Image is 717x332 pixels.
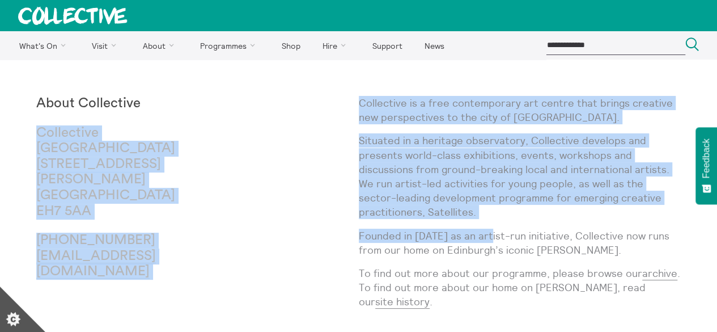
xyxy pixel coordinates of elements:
[190,31,270,60] a: Programmes
[36,249,156,279] a: [EMAIL_ADDRESS][DOMAIN_NAME]
[701,138,711,178] span: Feedback
[82,31,131,60] a: Visit
[133,31,188,60] a: About
[9,31,80,60] a: What's On
[36,125,197,220] p: Collective [GEOGRAPHIC_DATA] [STREET_ADDRESS][PERSON_NAME] [GEOGRAPHIC_DATA] EH7 5AA
[359,229,681,257] p: Founded in [DATE] as an artist-run initiative, Collective now runs from our home on Edinburgh’s i...
[695,127,717,204] button: Feedback - Show survey
[375,295,430,309] a: site history
[36,96,141,110] strong: About Collective
[271,31,310,60] a: Shop
[414,31,454,60] a: News
[36,233,197,280] p: [PHONE_NUMBER]
[362,31,412,60] a: Support
[359,96,681,124] p: Collective is a free contemporary art centre that brings creative new perspectives to the city of...
[313,31,360,60] a: Hire
[642,267,677,280] a: archive
[359,133,681,219] p: Situated in a heritage observatory, Collective develops and presents world-class exhibitions, eve...
[359,266,681,309] p: To find out more about our programme, please browse our . To find out more about our home on [PER...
